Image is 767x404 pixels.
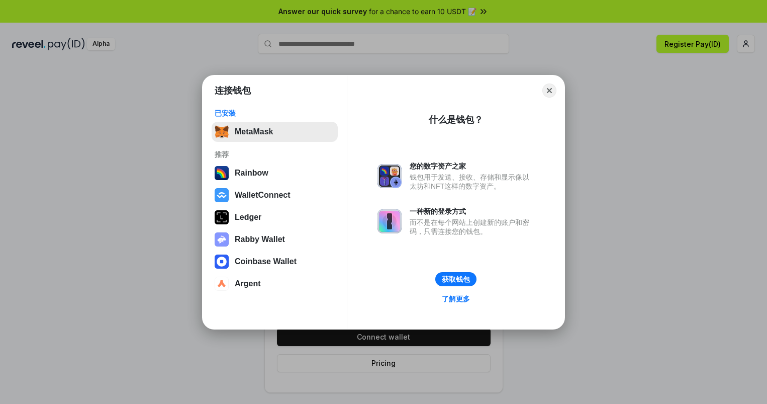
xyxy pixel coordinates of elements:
div: 了解更多 [442,294,470,303]
img: svg+xml,%3Csvg%20width%3D%2228%22%20height%3D%2228%22%20viewBox%3D%220%200%2028%2028%22%20fill%3D... [215,255,229,269]
div: 一种新的登录方式 [410,207,534,216]
div: 获取钱包 [442,275,470,284]
button: Rainbow [212,163,338,183]
button: Argent [212,274,338,294]
img: svg+xml,%3Csvg%20xmlns%3D%22http%3A%2F%2Fwww.w3.org%2F2000%2Fsvg%22%20width%3D%2228%22%20height%3... [215,210,229,224]
img: svg+xml,%3Csvg%20fill%3D%22none%22%20height%3D%2233%22%20viewBox%3D%220%200%2035%2033%22%20width%... [215,125,229,139]
img: svg+xml,%3Csvg%20xmlns%3D%22http%3A%2F%2Fwww.w3.org%2F2000%2Fsvg%22%20fill%3D%22none%22%20viewBox... [215,232,229,247]
button: 获取钱包 [435,272,476,286]
img: svg+xml,%3Csvg%20xmlns%3D%22http%3A%2F%2Fwww.w3.org%2F2000%2Fsvg%22%20fill%3D%22none%22%20viewBox... [377,209,402,233]
div: MetaMask [235,127,273,136]
h1: 连接钱包 [215,85,251,97]
div: Rainbow [235,169,268,178]
div: 已安装 [215,109,335,118]
div: Argent [235,279,261,288]
img: svg+xml,%3Csvg%20width%3D%22120%22%20height%3D%22120%22%20viewBox%3D%220%200%20120%20120%22%20fil... [215,166,229,180]
div: 推荐 [215,150,335,159]
div: Ledger [235,213,261,222]
button: Close [542,84,556,98]
a: 了解更多 [436,292,476,305]
div: Rabby Wallet [235,235,285,244]
img: svg+xml,%3Csvg%20width%3D%2228%22%20height%3D%2228%22%20viewBox%3D%220%200%2028%2028%22%20fill%3D... [215,277,229,291]
button: Coinbase Wallet [212,252,338,272]
button: MetaMask [212,122,338,142]
div: 什么是钱包？ [429,114,483,126]
button: Rabby Wallet [212,229,338,250]
div: Coinbase Wallet [235,257,297,266]
div: 您的数字资产之家 [410,161,534,171]
div: 而不是在每个网站上创建新的账户和密码，只需连接您的钱包。 [410,218,534,236]
img: svg+xml,%3Csvg%20xmlns%3D%22http%3A%2F%2Fwww.w3.org%2F2000%2Fsvg%22%20fill%3D%22none%22%20viewBox... [377,164,402,188]
button: Ledger [212,207,338,227]
img: svg+xml,%3Csvg%20width%3D%2228%22%20height%3D%2228%22%20viewBox%3D%220%200%2028%2028%22%20fill%3D... [215,188,229,202]
button: WalletConnect [212,185,338,205]
div: 钱包用于发送、接收、存储和显示像以太坊和NFT这样的数字资产。 [410,173,534,191]
div: WalletConnect [235,191,291,200]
